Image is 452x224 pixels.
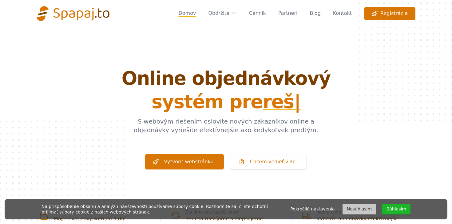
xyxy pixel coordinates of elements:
a: Kontakt [333,7,352,20]
span: systém pre [37,92,415,111]
div: Na prispôsobenie obsahu a analýzu návštevnosti používame súbory cookie. Rozhodnite sa, či ste och... [42,204,276,215]
a: Obdržíte [208,10,236,17]
a: Registrácia [364,7,415,20]
span: r e š [263,91,294,112]
a: Domov [178,7,196,20]
nav: Global [37,7,415,20]
a: Cenník [249,7,266,20]
button: Nesúhlasím [343,204,376,214]
span: Online objednávkový [37,69,415,88]
span: Registrácia [372,10,408,17]
a: Vytvoriť webstránku [145,154,224,169]
a: Partneri [278,7,298,20]
a: Pokročilé nastavenia [290,205,335,213]
button: Súhlasím [382,204,410,214]
p: S webovým riešením oslovíte nových zákazníkov online a objednávky vyriešite efektívnejšie ako ked... [123,117,329,134]
a: Blog [310,7,320,20]
a: Chcem vedieť viac [230,154,307,169]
